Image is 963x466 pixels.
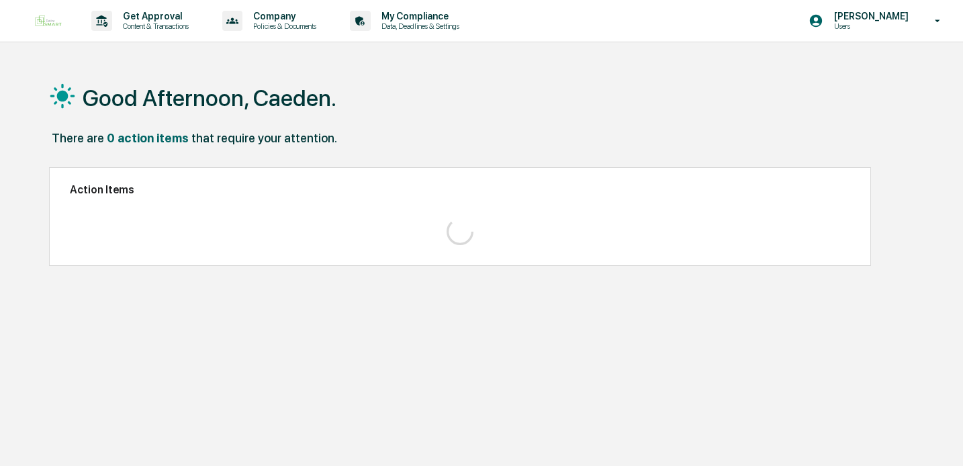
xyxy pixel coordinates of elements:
p: [PERSON_NAME] [823,11,915,21]
img: logo [32,13,64,29]
p: Company [242,11,323,21]
div: 0 action items [107,131,189,145]
div: that require your attention. [191,131,337,145]
h2: Action Items [70,183,850,196]
p: Policies & Documents [242,21,323,31]
p: My Compliance [371,11,466,21]
p: Users [823,21,915,31]
h1: Good Afternoon, Caeden. [83,85,336,111]
p: Content & Transactions [112,21,195,31]
p: Get Approval [112,11,195,21]
p: Data, Deadlines & Settings [371,21,466,31]
div: There are [52,131,104,145]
